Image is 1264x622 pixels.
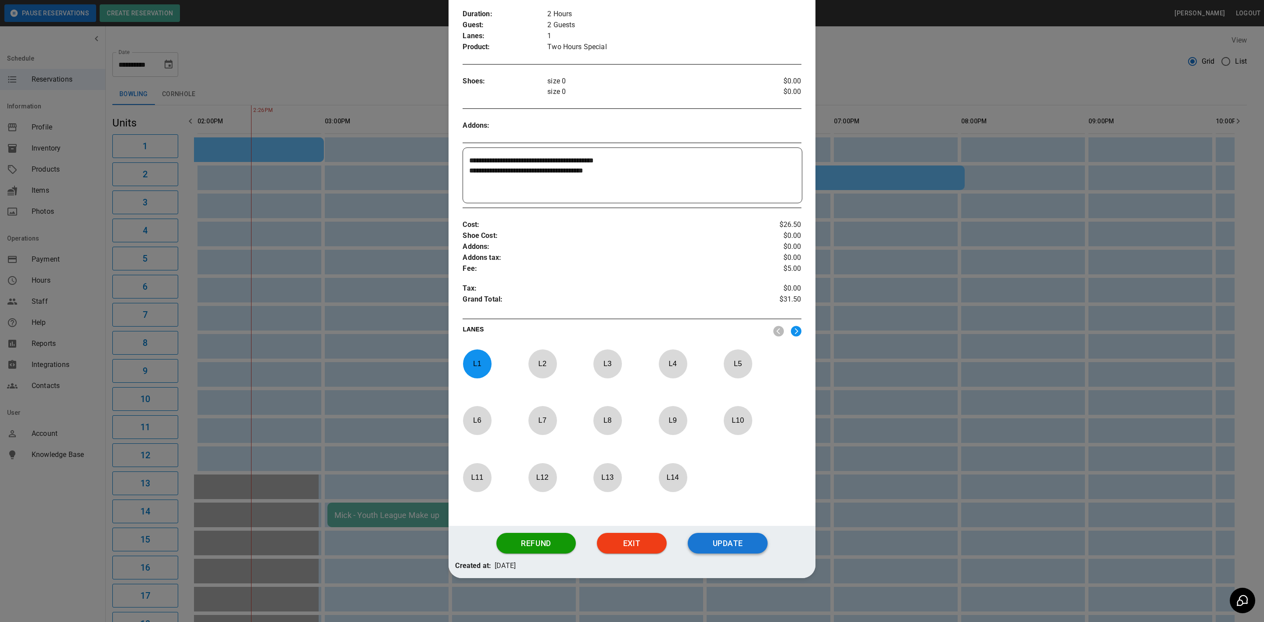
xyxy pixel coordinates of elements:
[463,325,766,337] p: LANES
[658,353,687,374] p: L 4
[688,533,768,554] button: Update
[463,410,492,431] p: L 6
[547,86,745,97] p: size 0
[723,353,752,374] p: L 5
[463,353,492,374] p: L 1
[745,263,801,274] p: $5.00
[547,9,801,20] p: 2 Hours
[455,561,491,572] p: Created at:
[593,467,622,488] p: L 13
[658,467,687,488] p: L 14
[745,86,801,97] p: $0.00
[496,533,576,554] button: Refund
[463,467,492,488] p: L 11
[773,326,784,337] img: nav_left.svg
[463,241,745,252] p: Addons :
[463,252,745,263] p: Addons tax :
[463,219,745,230] p: Cost :
[547,42,801,53] p: Two Hours Special
[463,283,745,294] p: Tax :
[745,219,801,230] p: $26.50
[495,561,516,572] p: [DATE]
[547,20,801,31] p: 2 Guests
[528,410,557,431] p: L 7
[745,241,801,252] p: $0.00
[547,76,745,86] p: size 0
[463,31,547,42] p: Lanes :
[723,410,752,431] p: L 10
[463,20,547,31] p: Guest :
[463,230,745,241] p: Shoe Cost :
[745,252,801,263] p: $0.00
[745,76,801,86] p: $0.00
[593,353,622,374] p: L 3
[597,533,667,554] button: Exit
[745,230,801,241] p: $0.00
[547,31,801,42] p: 1
[528,467,557,488] p: L 12
[791,326,801,337] img: right.svg
[463,120,547,131] p: Addons :
[745,294,801,307] p: $31.50
[463,76,547,87] p: Shoes :
[463,42,547,53] p: Product :
[658,410,687,431] p: L 9
[593,410,622,431] p: L 8
[745,283,801,294] p: $0.00
[528,353,557,374] p: L 2
[463,294,745,307] p: Grand Total :
[463,9,547,20] p: Duration :
[463,263,745,274] p: Fee :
